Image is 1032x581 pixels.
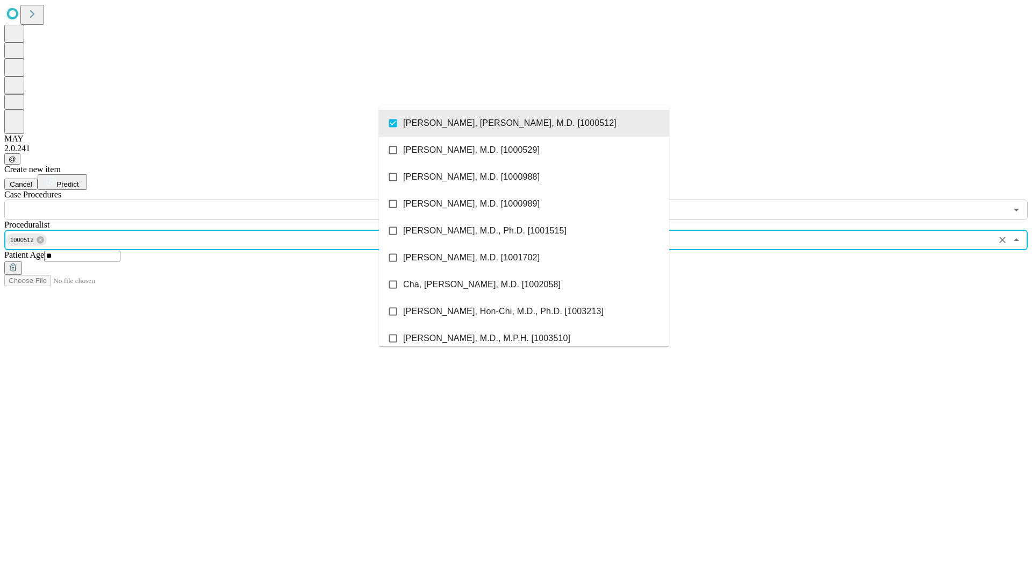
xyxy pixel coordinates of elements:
[6,233,47,246] div: 1000512
[403,278,561,291] span: Cha, [PERSON_NAME], M.D. [1002058]
[403,117,617,130] span: [PERSON_NAME], [PERSON_NAME], M.D. [1000512]
[38,174,87,190] button: Predict
[403,144,540,157] span: [PERSON_NAME], M.D. [1000529]
[4,220,49,229] span: Proceduralist
[403,224,567,237] span: [PERSON_NAME], M.D., Ph.D. [1001515]
[9,155,16,163] span: @
[4,190,61,199] span: Scheduled Procedure
[1009,232,1024,247] button: Close
[4,179,38,190] button: Cancel
[4,165,61,174] span: Create new item
[403,197,540,210] span: [PERSON_NAME], M.D. [1000989]
[403,332,570,345] span: [PERSON_NAME], M.D., M.P.H. [1003510]
[4,144,1028,153] div: 2.0.241
[403,171,540,183] span: [PERSON_NAME], M.D. [1000988]
[995,232,1010,247] button: Clear
[10,180,32,188] span: Cancel
[1009,202,1024,217] button: Open
[4,153,20,165] button: @
[6,234,38,246] span: 1000512
[403,251,540,264] span: [PERSON_NAME], M.D. [1001702]
[4,250,44,259] span: Patient Age
[56,180,78,188] span: Predict
[403,305,604,318] span: [PERSON_NAME], Hon-Chi, M.D., Ph.D. [1003213]
[4,134,1028,144] div: MAY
